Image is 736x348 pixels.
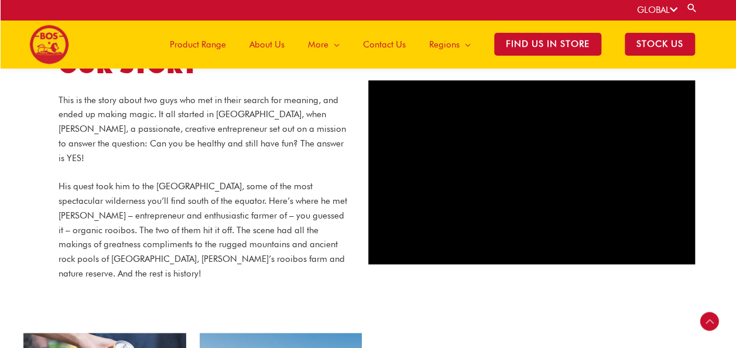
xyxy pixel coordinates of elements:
span: About Us [249,27,285,62]
p: His quest took him to the [GEOGRAPHIC_DATA], some of the most spectacular wilderness you’ll find ... [59,179,351,281]
p: This is the story about two guys who met in their search for meaning, and ended up making magic. ... [59,93,351,166]
span: Product Range [170,27,226,62]
span: More [308,27,328,62]
a: About Us [238,20,296,69]
iframe: YouTube video player [368,80,696,264]
a: Regions [417,20,482,69]
a: Find Us in Store [482,20,613,69]
img: BOS logo finals-200px [29,25,69,64]
span: Find Us in Store [494,33,601,56]
a: More [296,20,351,69]
span: STOCK US [625,33,695,56]
span: Contact Us [363,27,406,62]
span: Regions [429,27,460,62]
nav: Site Navigation [149,20,707,69]
a: Search button [686,2,698,13]
a: GLOBAL [637,5,677,15]
a: STOCK US [613,20,707,69]
a: Contact Us [351,20,417,69]
a: Product Range [158,20,238,69]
